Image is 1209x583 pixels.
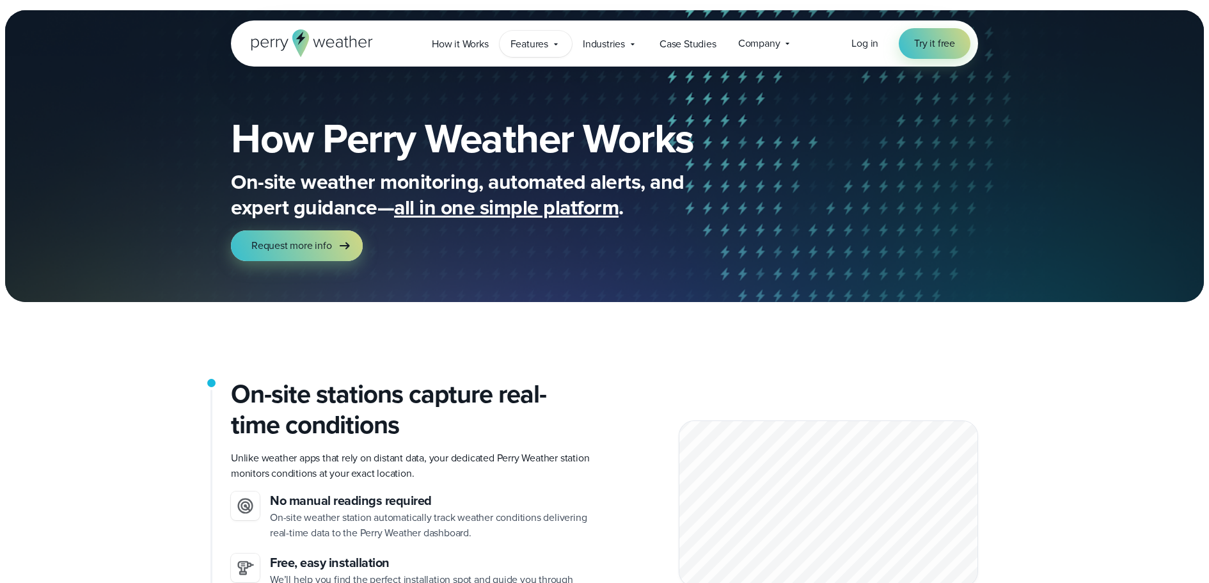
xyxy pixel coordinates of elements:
[231,451,594,481] p: Unlike weather apps that rely on distant data, your dedicated Perry Weather station monitors cond...
[660,36,716,52] span: Case Studies
[270,491,594,510] h3: No manual readings required
[649,31,727,57] a: Case Studies
[421,31,500,57] a: How it Works
[231,118,786,159] h1: How Perry Weather Works
[899,28,970,59] a: Try it free
[432,36,489,52] span: How it Works
[394,192,619,223] span: all in one simple platform
[583,36,625,52] span: Industries
[231,379,594,440] h2: On-site stations capture real-time conditions
[738,36,780,51] span: Company
[251,238,332,253] span: Request more info
[231,169,743,220] p: On-site weather monitoring, automated alerts, and expert guidance— .
[914,36,955,51] span: Try it free
[270,554,594,572] h3: Free, easy installation
[270,510,594,541] p: On-site weather station automatically track weather conditions delivering real-time data to the P...
[851,36,878,51] a: Log in
[510,36,548,52] span: Features
[231,230,363,261] a: Request more info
